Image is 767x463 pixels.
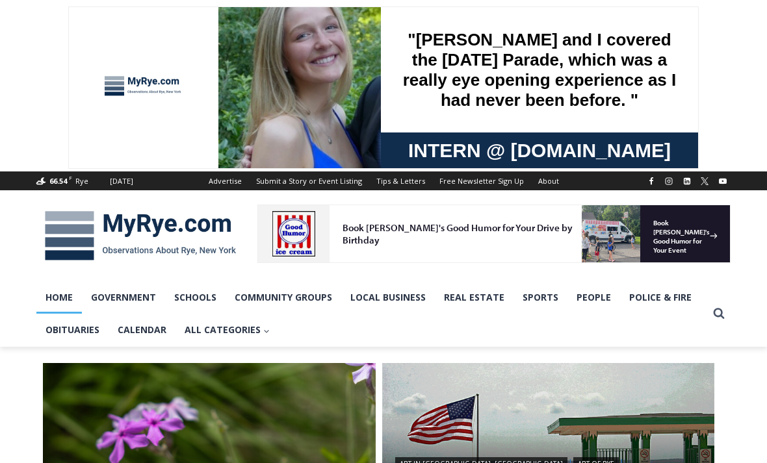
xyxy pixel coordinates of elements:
[386,4,469,59] a: Book [PERSON_NAME]'s Good Humor for Your Event
[201,171,566,190] nav: Secondary Navigation
[36,281,707,347] nav: Primary Navigation
[249,171,369,190] a: Submit a Story or Event Listing
[513,281,567,314] a: Sports
[620,281,701,314] a: Police & Fire
[85,17,321,42] div: Book [PERSON_NAME]'s Good Humor for Your Drive by Birthday
[315,1,393,59] img: s_800_d653096d-cda9-4b24-94f4-9ae0c7afa054.jpeg
[49,176,67,186] span: 66.54
[36,281,82,314] a: Home
[75,175,88,187] div: Rye
[36,202,244,269] img: MyRye.com
[432,171,531,190] a: Free Newsletter Sign Up
[82,281,165,314] a: Government
[661,173,677,189] a: Instagram
[697,173,712,189] a: X
[36,314,109,346] a: Obituaries
[715,173,731,189] a: YouTube
[69,174,72,181] span: F
[4,134,127,183] span: Open Tues. - Sun. [PHONE_NUMBER]
[226,281,341,314] a: Community Groups
[341,281,435,314] a: Local Business
[679,173,695,189] a: Linkedin
[313,126,630,162] a: Intern @ [DOMAIN_NAME]
[1,131,131,162] a: Open Tues. - Sun. [PHONE_NUMBER]
[396,14,452,50] h4: Book [PERSON_NAME]'s Good Humor for Your Event
[531,171,566,190] a: About
[643,173,659,189] a: Facebook
[435,281,513,314] a: Real Estate
[369,171,432,190] a: Tips & Letters
[165,281,226,314] a: Schools
[201,171,249,190] a: Advertise
[567,281,620,314] a: People
[109,314,175,346] a: Calendar
[175,314,279,346] button: Child menu of All Categories
[707,302,731,325] button: View Search Form
[110,175,133,187] div: [DATE]
[340,129,603,158] span: Intern @ [DOMAIN_NAME]
[328,1,614,126] div: "[PERSON_NAME] and I covered the [DATE] Parade, which was a really eye opening experience as I ha...
[134,81,191,155] div: "the precise, almost orchestrated movements of cutting and assembling sushi and [PERSON_NAME] mak...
